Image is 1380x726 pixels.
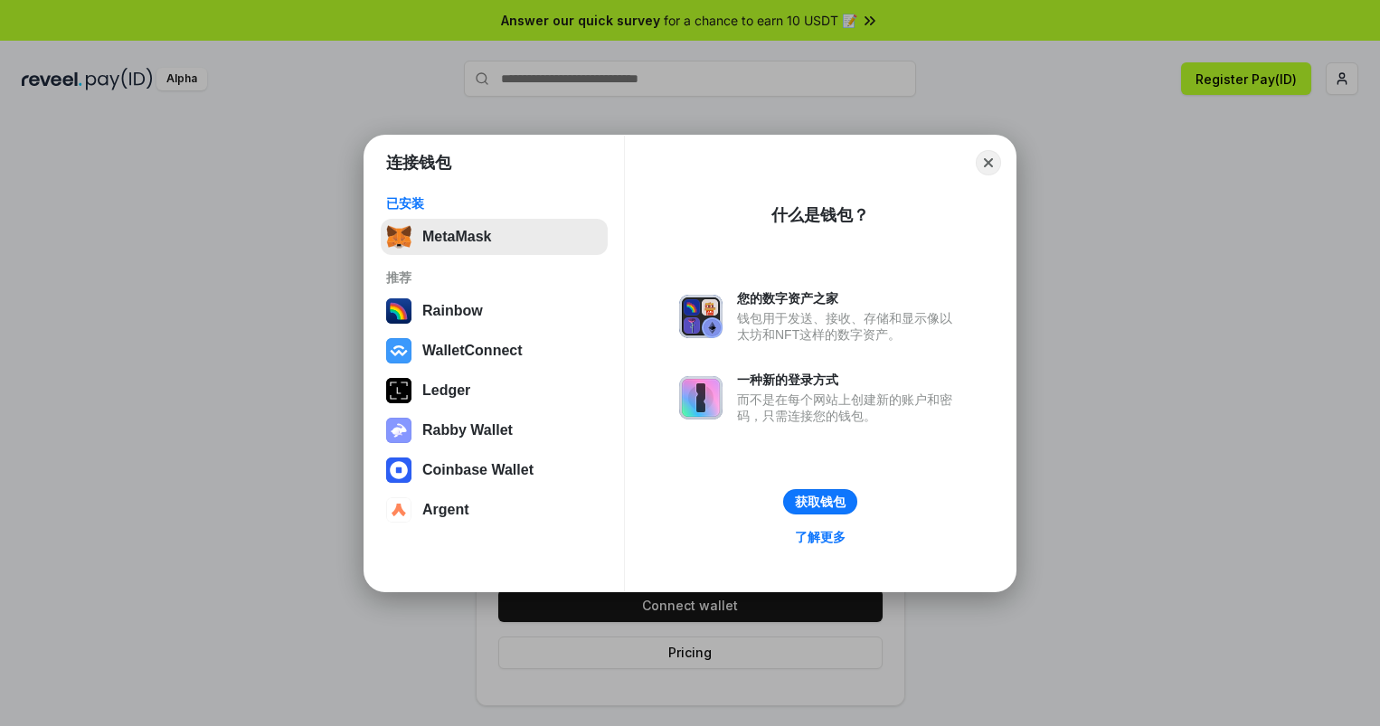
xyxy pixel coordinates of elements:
button: Close [976,150,1001,175]
div: Rainbow [422,303,483,319]
img: svg+xml,%3Csvg%20xmlns%3D%22http%3A%2F%2Fwww.w3.org%2F2000%2Fsvg%22%20fill%3D%22none%22%20viewBox... [679,295,723,338]
button: Rainbow [381,293,608,329]
button: Coinbase Wallet [381,452,608,488]
div: 已安装 [386,195,602,212]
img: svg+xml,%3Csvg%20xmlns%3D%22http%3A%2F%2Fwww.w3.org%2F2000%2Fsvg%22%20width%3D%2228%22%20height%3... [386,378,411,403]
div: 推荐 [386,269,602,286]
button: WalletConnect [381,333,608,369]
img: svg+xml,%3Csvg%20width%3D%2228%22%20height%3D%2228%22%20viewBox%3D%220%200%2028%2028%22%20fill%3D... [386,497,411,523]
button: MetaMask [381,219,608,255]
h1: 连接钱包 [386,152,451,174]
a: 了解更多 [784,525,856,549]
img: svg+xml,%3Csvg%20width%3D%22120%22%20height%3D%22120%22%20viewBox%3D%220%200%20120%20120%22%20fil... [386,298,411,324]
div: 您的数字资产之家 [737,290,961,306]
div: 而不是在每个网站上创建新的账户和密码，只需连接您的钱包。 [737,391,961,424]
div: 钱包用于发送、接收、存储和显示像以太坊和NFT这样的数字资产。 [737,310,961,343]
div: 获取钱包 [795,494,846,510]
div: 了解更多 [795,529,846,545]
button: Rabby Wallet [381,412,608,448]
button: Ledger [381,372,608,409]
img: svg+xml,%3Csvg%20fill%3D%22none%22%20height%3D%2233%22%20viewBox%3D%220%200%2035%2033%22%20width%... [386,224,411,250]
button: Argent [381,492,608,528]
div: Argent [422,502,469,518]
div: Ledger [422,382,470,399]
div: Rabby Wallet [422,422,513,438]
div: WalletConnect [422,343,523,359]
img: svg+xml,%3Csvg%20xmlns%3D%22http%3A%2F%2Fwww.w3.org%2F2000%2Fsvg%22%20fill%3D%22none%22%20viewBox... [679,376,723,420]
img: svg+xml,%3Csvg%20width%3D%2228%22%20height%3D%2228%22%20viewBox%3D%220%200%2028%2028%22%20fill%3D... [386,457,411,483]
img: svg+xml,%3Csvg%20xmlns%3D%22http%3A%2F%2Fwww.w3.org%2F2000%2Fsvg%22%20fill%3D%22none%22%20viewBox... [386,418,411,443]
div: 一种新的登录方式 [737,372,961,388]
div: Coinbase Wallet [422,462,534,478]
div: MetaMask [422,229,491,245]
button: 获取钱包 [783,489,857,514]
img: svg+xml,%3Csvg%20width%3D%2228%22%20height%3D%2228%22%20viewBox%3D%220%200%2028%2028%22%20fill%3D... [386,338,411,363]
div: 什么是钱包？ [771,204,869,226]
